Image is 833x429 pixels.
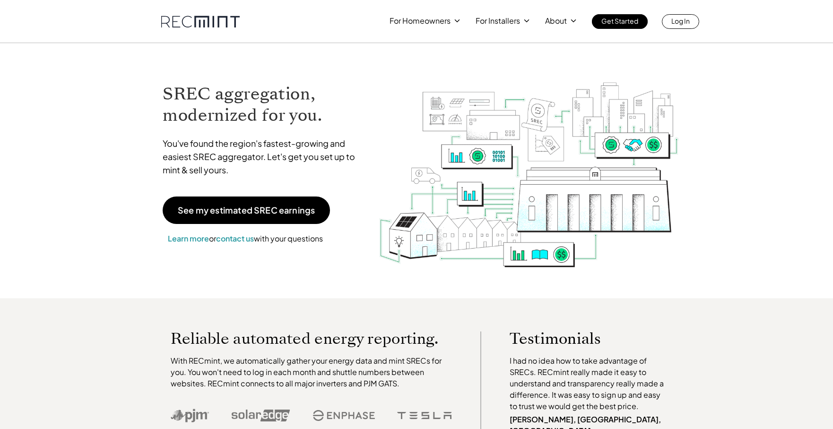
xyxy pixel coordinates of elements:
p: I had no idea how to take advantage of SRECs. RECmint really made it easy to understand and trans... [510,355,668,412]
p: For Homeowners [390,14,451,27]
p: Log In [671,14,690,27]
p: About [545,14,567,27]
a: Get Started [592,14,648,29]
a: Log In [662,14,699,29]
h1: SREC aggregation, modernized for you. [163,83,364,126]
p: See my estimated SREC earnings [178,206,315,214]
a: Learn more [168,233,209,243]
p: With RECmint, we automatically gather your energy data and mint SRECs for you. You won't need to ... [171,355,452,389]
p: Testimonials [510,331,651,346]
p: Get Started [601,14,638,27]
p: For Installers [476,14,520,27]
p: You've found the region's fastest-growing and easiest SREC aggregator. Let's get you set up to mi... [163,137,364,177]
a: contact us [216,233,254,243]
img: RECmint value cycle [378,57,680,270]
p: or with your questions [163,232,328,245]
p: Reliable automated energy reporting. [171,331,452,346]
a: See my estimated SREC earnings [163,197,330,224]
